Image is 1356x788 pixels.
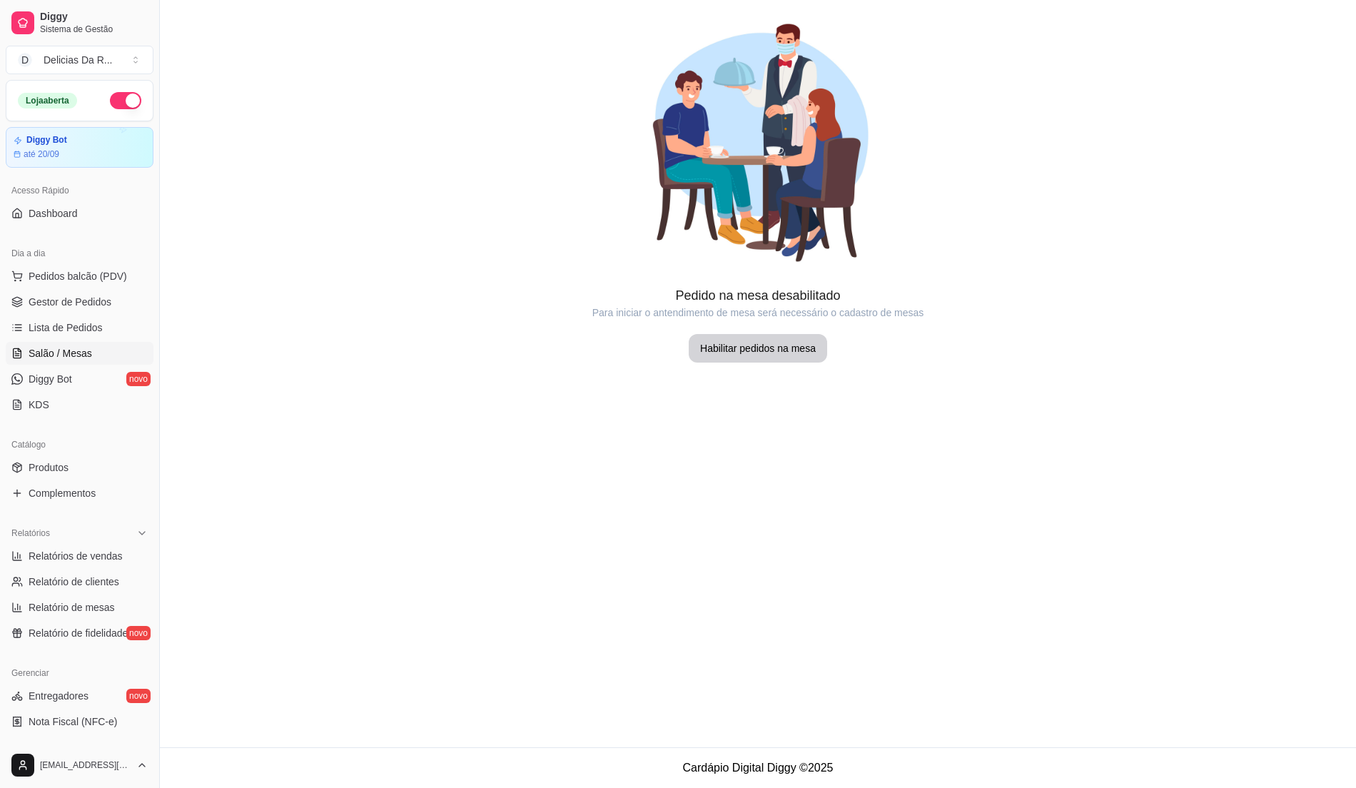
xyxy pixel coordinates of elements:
[29,486,96,500] span: Complementos
[29,600,115,615] span: Relatório de mesas
[29,346,92,360] span: Salão / Mesas
[6,736,153,759] a: Controle de caixa
[6,748,153,782] button: [EMAIL_ADDRESS][DOMAIN_NAME]
[29,626,128,640] span: Relatório de fidelidade
[6,265,153,288] button: Pedidos balcão (PDV)
[6,570,153,593] a: Relatório de clientes
[18,93,77,108] div: Loja aberta
[160,747,1356,788] footer: Cardápio Digital Diggy © 2025
[6,662,153,685] div: Gerenciar
[11,527,50,539] span: Relatórios
[29,714,117,729] span: Nota Fiscal (NFC-e)
[6,179,153,202] div: Acesso Rápido
[6,6,153,40] a: DiggySistema de Gestão
[29,460,69,475] span: Produtos
[6,242,153,265] div: Dia a dia
[6,622,153,645] a: Relatório de fidelidadenovo
[6,545,153,567] a: Relatórios de vendas
[6,46,153,74] button: Select a team
[6,127,153,168] a: Diggy Botaté 20/09
[6,482,153,505] a: Complementos
[40,11,148,24] span: Diggy
[160,305,1356,320] article: Para iniciar o antendimento de mesa será necessário o cadastro de mesas
[6,342,153,365] a: Salão / Mesas
[29,398,49,412] span: KDS
[44,53,112,67] div: Delicias Da R ...
[689,334,827,363] button: Habilitar pedidos na mesa
[160,286,1356,305] article: Pedido na mesa desabilitado
[6,710,153,733] a: Nota Fiscal (NFC-e)
[29,575,119,589] span: Relatório de clientes
[24,148,59,160] article: até 20/09
[6,291,153,313] a: Gestor de Pedidos
[6,316,153,339] a: Lista de Pedidos
[6,393,153,416] a: KDS
[6,202,153,225] a: Dashboard
[29,295,111,309] span: Gestor de Pedidos
[29,740,106,754] span: Controle de caixa
[6,596,153,619] a: Relatório de mesas
[6,368,153,390] a: Diggy Botnovo
[6,456,153,479] a: Produtos
[18,53,32,67] span: D
[29,206,78,221] span: Dashboard
[6,433,153,456] div: Catálogo
[29,372,72,386] span: Diggy Bot
[26,135,67,146] article: Diggy Bot
[6,685,153,707] a: Entregadoresnovo
[40,759,131,771] span: [EMAIL_ADDRESS][DOMAIN_NAME]
[29,320,103,335] span: Lista de Pedidos
[29,269,127,283] span: Pedidos balcão (PDV)
[110,92,141,109] button: Alterar Status
[29,689,88,703] span: Entregadores
[29,549,123,563] span: Relatórios de vendas
[40,24,148,35] span: Sistema de Gestão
